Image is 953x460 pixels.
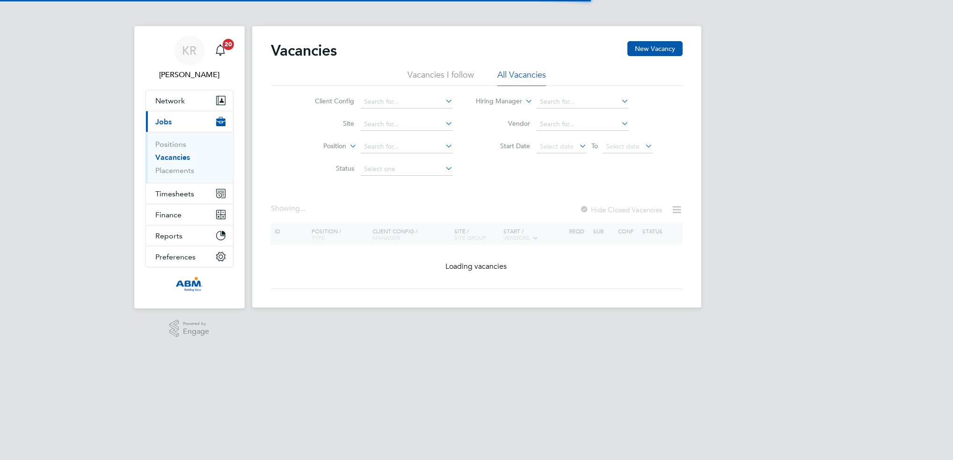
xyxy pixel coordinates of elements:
[145,36,233,80] a: KR[PERSON_NAME]
[580,205,662,214] label: Hide Closed Vacancies
[145,277,233,292] a: Go to home page
[146,132,233,183] div: Jobs
[155,117,172,126] span: Jobs
[361,140,453,153] input: Search for...
[468,97,522,106] label: Hiring Manager
[589,140,601,152] span: To
[300,164,354,172] label: Status
[300,204,306,213] span: ...
[145,69,233,80] span: Kirsty Roach
[155,189,194,198] span: Timesheets
[146,183,233,204] button: Timesheets
[361,118,453,131] input: Search for...
[146,246,233,267] button: Preferences
[211,36,230,65] a: 20
[175,277,203,292] img: abm1-logo-retina.png
[155,166,194,175] a: Placements
[476,119,530,128] label: Vendor
[155,231,182,240] span: Reports
[300,119,354,128] label: Site
[146,111,233,132] button: Jobs
[155,140,186,149] a: Positions
[223,39,234,50] span: 20
[292,142,346,151] label: Position
[155,252,196,261] span: Preferences
[537,118,629,131] input: Search for...
[540,142,574,151] span: Select date
[606,142,640,151] span: Select date
[146,204,233,225] button: Finance
[407,69,474,86] li: Vacancies I follow
[169,320,209,338] a: Powered byEngage
[627,41,683,56] button: New Vacancy
[182,44,196,57] span: KR
[476,142,530,150] label: Start Date
[300,97,354,105] label: Client Config
[134,26,245,309] nav: Main navigation
[146,90,233,111] button: Network
[155,96,185,105] span: Network
[537,95,629,108] input: Search for...
[183,328,209,336] span: Engage
[155,153,190,162] a: Vacancies
[497,69,546,86] li: All Vacancies
[361,95,453,108] input: Search for...
[183,320,209,328] span: Powered by
[146,225,233,246] button: Reports
[271,41,337,60] h2: Vacancies
[271,204,307,214] div: Showing
[155,210,182,219] span: Finance
[361,163,453,176] input: Select one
